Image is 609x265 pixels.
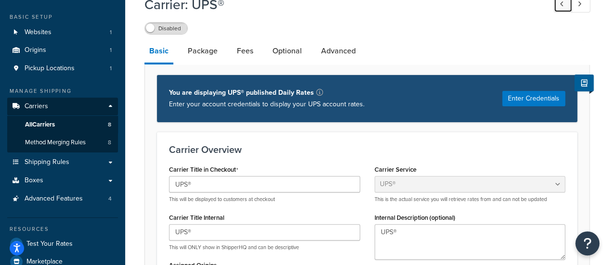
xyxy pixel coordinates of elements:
p: Enter your account credentials to display your UPS account rates. [169,99,364,110]
span: 8 [108,139,111,147]
a: Test Your Rates [7,235,118,252]
span: Websites [25,28,52,37]
span: Test Your Rates [26,240,73,248]
a: Advanced Features4 [7,190,118,208]
button: Open Resource Center [575,231,599,255]
textarea: UPS® [375,224,566,260]
li: Advanced Features [7,190,118,208]
a: Carriers [7,98,118,115]
span: Shipping Rules [25,158,69,166]
span: Carriers [25,102,48,111]
span: 4 [108,195,112,203]
a: Package [183,39,222,63]
label: Disabled [145,23,187,34]
span: Origins [25,46,46,54]
label: Carrier Title in Checkout [169,166,238,174]
div: Resources [7,225,118,233]
label: Carrier Title Internal [169,214,224,221]
span: Boxes [25,177,43,185]
span: Advanced Features [25,195,83,203]
li: Method Merging Rules [7,134,118,151]
div: Manage Shipping [7,87,118,95]
span: Pickup Locations [25,64,75,73]
button: Enter Credentials [502,91,565,106]
a: AllCarriers8 [7,116,118,134]
span: 8 [108,121,111,129]
a: Shipping Rules [7,153,118,171]
span: Method Merging Rules [25,139,86,147]
label: Internal Description (optional) [375,214,455,221]
a: Basic [144,39,173,64]
p: This will be displayed to customers at checkout [169,196,360,203]
label: Carrier Service [375,166,416,173]
span: 1 [110,46,112,54]
li: Websites [7,24,118,41]
a: Fees [232,39,258,63]
li: Origins [7,41,118,59]
p: This will ONLY show in ShipperHQ and can be descriptive [169,244,360,251]
a: Advanced [316,39,361,63]
a: Optional [268,39,307,63]
li: Pickup Locations [7,60,118,77]
span: 1 [110,64,112,73]
a: Origins1 [7,41,118,59]
div: Basic Setup [7,13,118,21]
p: You are displaying UPS® published Daily Rates [169,87,364,99]
h3: Carrier Overview [169,144,565,155]
button: Show Help Docs [574,75,594,91]
p: This is the actual service you will retrieve rates from and can not be updated [375,196,566,203]
a: Method Merging Rules8 [7,134,118,151]
li: Carriers [7,98,118,152]
span: 1 [110,28,112,37]
a: Boxes [7,172,118,189]
a: Websites1 [7,24,118,41]
span: All Carriers [25,121,55,129]
a: Pickup Locations1 [7,60,118,77]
